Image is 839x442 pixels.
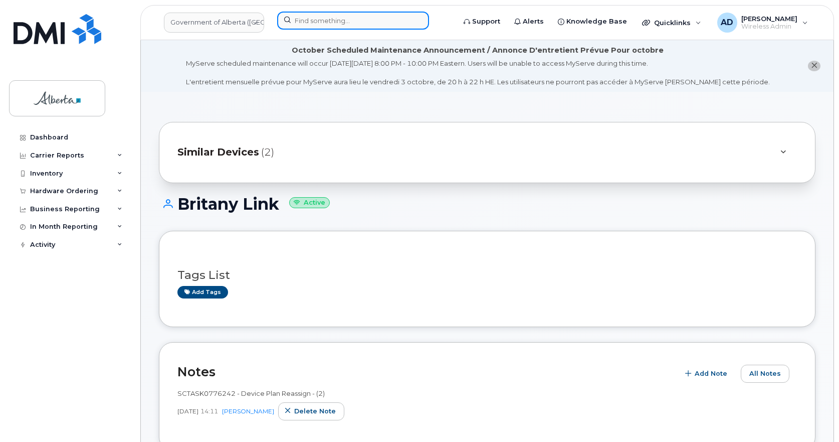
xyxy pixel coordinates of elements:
[177,407,198,415] span: [DATE]
[741,365,789,383] button: All Notes
[177,389,325,397] span: SCTASK0776242 - Device Plan Reassign - (2)
[261,145,274,160] span: (2)
[808,61,820,71] button: close notification
[292,45,664,56] div: October Scheduled Maintenance Announcement / Annonce D'entretient Prévue Pour octobre
[294,406,336,416] span: Delete note
[186,59,770,87] div: MyServe scheduled maintenance will occur [DATE][DATE] 8:00 PM - 10:00 PM Eastern. Users will be u...
[177,286,228,299] a: Add tags
[159,195,815,213] h1: Britany Link
[679,365,736,383] button: Add Note
[289,197,330,209] small: Active
[177,145,259,160] span: Similar Devices
[200,407,218,415] span: 14:11
[177,364,674,379] h2: Notes
[177,269,797,281] h3: Tags List
[222,407,274,415] a: [PERSON_NAME]
[278,402,344,420] button: Delete note
[749,369,781,378] span: All Notes
[695,369,727,378] span: Add Note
